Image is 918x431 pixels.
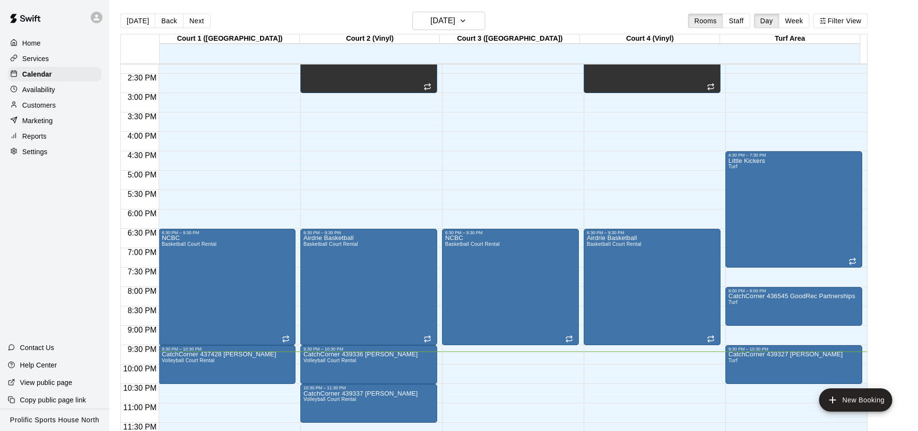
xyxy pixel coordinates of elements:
[8,113,101,128] a: Marketing
[303,397,356,402] span: Volleyball Court Rental
[20,360,57,370] p: Help Center
[728,153,859,158] div: 4:30 PM – 7:30 PM
[728,300,738,305] span: Turf
[303,347,434,351] div: 9:30 PM – 10:30 PM
[707,83,715,91] span: Recurring event
[720,34,860,44] div: Turf Area
[162,358,214,363] span: Volleyball Court Rental
[121,423,159,431] span: 11:30 PM
[125,287,159,295] span: 8:00 PM
[22,38,41,48] p: Home
[813,14,868,28] button: Filter View
[819,388,892,412] button: add
[303,358,356,363] span: Volleyball Court Rental
[22,131,47,141] p: Reports
[430,14,455,28] h6: [DATE]
[125,190,159,198] span: 5:30 PM
[8,36,101,50] a: Home
[22,116,53,126] p: Marketing
[121,384,159,392] span: 10:30 PM
[162,230,293,235] div: 6:30 PM – 9:30 PM
[725,287,862,326] div: 8:00 PM – 9:00 PM: CatchCorner 436545 GoodRec Partnerships
[159,345,295,384] div: 9:30 PM – 10:30 PM: CatchCorner 437428 idrees noorudin
[412,12,485,30] button: [DATE]
[159,229,295,345] div: 6:30 PM – 9:30 PM: NCBC
[424,335,431,343] span: Recurring event
[587,230,718,235] div: 6:30 PM – 9:30 PM
[587,241,641,247] span: Basketball Court Rental
[22,85,55,95] p: Availability
[728,288,859,293] div: 8:00 PM – 9:00 PM
[725,151,862,268] div: 4:30 PM – 7:30 PM: Little Kickers
[22,147,48,157] p: Settings
[300,384,437,423] div: 10:30 PM – 11:30 PM: CatchCorner 439337 Luqmaan Adeel
[282,335,290,343] span: Recurring event
[22,54,49,64] p: Services
[22,100,56,110] p: Customers
[440,34,580,44] div: Court 3 ([GEOGRAPHIC_DATA])
[125,132,159,140] span: 4:00 PM
[8,98,101,112] a: Customers
[125,268,159,276] span: 7:30 PM
[300,345,437,384] div: 9:30 PM – 10:30 PM: CatchCorner 439336 Luqmaan Adeel
[125,326,159,334] span: 9:00 PM
[8,144,101,159] a: Settings
[442,229,579,345] div: 6:30 PM – 9:30 PM: NCBC
[303,385,434,390] div: 10:30 PM – 11:30 PM
[125,151,159,160] span: 4:30 PM
[445,230,576,235] div: 6:30 PM – 9:30 PM
[728,358,738,363] span: Turf
[10,415,99,425] p: Prolific Sports House North
[125,112,159,121] span: 3:30 PM
[22,69,52,79] p: Calendar
[162,347,293,351] div: 9:30 PM – 10:30 PM
[565,335,573,343] span: Recurring event
[849,257,856,265] span: Recurring event
[707,335,715,343] span: Recurring event
[20,378,72,387] p: View public page
[125,306,159,315] span: 8:30 PM
[728,347,859,351] div: 9:30 PM – 10:30 PM
[754,14,779,28] button: Day
[8,67,101,81] a: Calendar
[120,14,155,28] button: [DATE]
[20,395,86,405] p: Copy public page link
[300,229,437,345] div: 6:30 PM – 9:30 PM: Airdrie Basketball
[779,14,809,28] button: Week
[8,82,101,97] a: Availability
[183,14,210,28] button: Next
[8,129,101,144] a: Reports
[303,230,434,235] div: 6:30 PM – 9:30 PM
[125,74,159,82] span: 2:30 PM
[121,365,159,373] span: 10:00 PM
[584,229,721,345] div: 6:30 PM – 9:30 PM: Airdrie Basketball
[722,14,750,28] button: Staff
[162,241,216,247] span: Basketball Court Rental
[155,14,183,28] button: Back
[688,14,723,28] button: Rooms
[160,34,300,44] div: Court 1 ([GEOGRAPHIC_DATA])
[125,345,159,353] span: 9:30 PM
[728,164,738,169] span: Turf
[125,171,159,179] span: 5:00 PM
[303,241,358,247] span: Basketball Court Rental
[125,248,159,256] span: 7:00 PM
[445,241,500,247] span: Basketball Court Rental
[125,93,159,101] span: 3:00 PM
[125,209,159,218] span: 6:00 PM
[125,229,159,237] span: 6:30 PM
[20,343,54,352] p: Contact Us
[580,34,720,44] div: Court 4 (Vinyl)
[424,83,431,91] span: Recurring event
[8,51,101,66] a: Services
[121,403,159,412] span: 11:00 PM
[300,34,440,44] div: Court 2 (Vinyl)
